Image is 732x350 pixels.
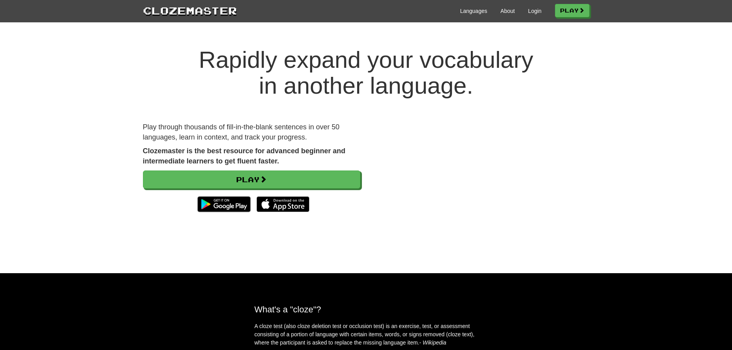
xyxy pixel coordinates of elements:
[257,196,309,212] img: Download_on_the_App_Store_Badge_US-UK_135x40-25178aeef6eb6b83b96f5f2d004eda3bffbb37122de64afbaef7...
[255,305,478,314] h2: What's a "cloze"?
[528,7,541,15] a: Login
[143,122,360,142] p: Play through thousands of fill-in-the-blank sentences in over 50 languages, learn in context, and...
[255,322,478,347] p: A cloze test (also cloze deletion test or occlusion test) is an exercise, test, or assessment con...
[143,147,345,165] strong: Clozemaster is the best resource for advanced beginner and intermediate learners to get fluent fa...
[193,192,254,216] img: Get it on Google Play
[460,7,487,15] a: Languages
[555,4,589,17] a: Play
[419,339,446,346] em: - Wikipedia
[143,3,237,18] a: Clozemaster
[501,7,515,15] a: About
[143,170,360,189] a: Play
